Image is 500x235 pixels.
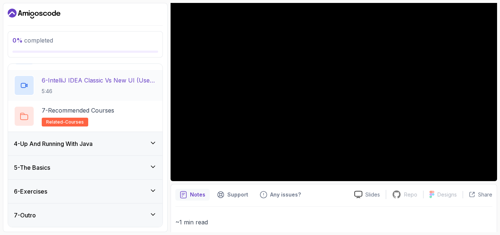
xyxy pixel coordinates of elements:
p: Support [227,191,248,198]
button: 4-Up And Running With Java [8,132,163,155]
button: 6-IntelliJ IDEA Classic Vs New UI (User Interface)5:46 [14,75,157,96]
button: 6-Exercises [8,180,163,203]
h3: 5 - The Basics [14,163,50,172]
p: Slides [365,191,380,198]
button: Share [463,191,492,198]
p: 6 - IntelliJ IDEA Classic Vs New UI (User Interface) [42,76,157,85]
span: 0 % [12,37,23,44]
button: notes button [175,189,210,201]
a: Slides [348,191,386,198]
p: Any issues? [270,191,301,198]
p: 7 - Recommended Courses [42,106,114,115]
h3: 6 - Exercises [14,187,47,196]
p: Share [478,191,492,198]
button: Support button [213,189,253,201]
p: Designs [437,191,457,198]
h3: 4 - Up And Running With Java [14,139,93,148]
a: Dashboard [8,8,60,19]
p: ~1 min read [175,217,492,227]
span: related-courses [46,119,84,125]
button: Feedback button [255,189,305,201]
p: Repo [404,191,417,198]
p: 5:46 [42,88,157,95]
button: 7-Recommended Coursesrelated-courses [14,106,157,126]
button: 7-Outro [8,203,163,227]
button: 5-The Basics [8,156,163,179]
span: completed [12,37,53,44]
p: Notes [190,191,205,198]
h3: 7 - Outro [14,211,36,220]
